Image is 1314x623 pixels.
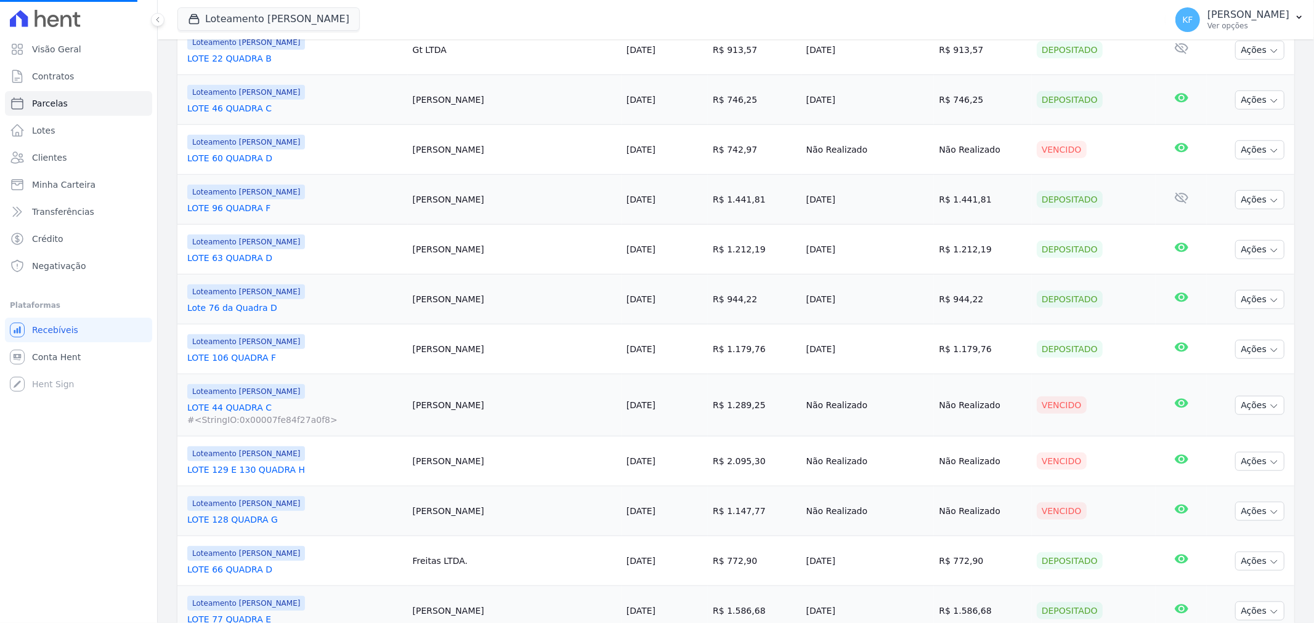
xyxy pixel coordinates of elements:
a: [DATE] [627,45,655,55]
span: Loteamento [PERSON_NAME] [187,35,305,50]
div: Depositado [1037,241,1103,258]
td: [PERSON_NAME] [408,324,622,374]
button: Loteamento [PERSON_NAME] [177,7,360,31]
span: Loteamento [PERSON_NAME] [187,185,305,199]
td: R$ 1.212,19 [934,225,1032,275]
a: LOTE 60 QUADRA D [187,152,403,164]
span: Loteamento [PERSON_NAME] [187,235,305,249]
div: Depositado [1037,41,1103,58]
a: Parcelas [5,91,152,116]
a: [DATE] [627,294,655,304]
button: Ações [1235,290,1284,309]
div: Vencido [1037,452,1087,470]
span: Loteamento [PERSON_NAME] [187,334,305,349]
button: Ações [1235,190,1284,209]
button: Ações [1235,552,1284,571]
span: KF [1182,15,1193,24]
div: Depositado [1037,552,1103,569]
a: [DATE] [627,556,655,566]
td: [DATE] [801,275,935,324]
td: R$ 742,97 [708,125,801,175]
a: Recebíveis [5,318,152,342]
td: [PERSON_NAME] [408,225,622,275]
a: Conta Hent [5,345,152,369]
span: Loteamento [PERSON_NAME] [187,546,305,561]
a: [DATE] [627,400,655,410]
td: [DATE] [801,536,935,586]
a: [DATE] [627,95,655,105]
p: [PERSON_NAME] [1207,9,1289,21]
td: R$ 1.179,76 [934,324,1032,374]
button: Ações [1235,140,1284,159]
button: Ações [1235,502,1284,521]
td: [PERSON_NAME] [408,436,622,486]
span: Loteamento [PERSON_NAME] [187,496,305,511]
a: Negativação [5,254,152,278]
a: Lote 76 da Quadra D [187,302,403,314]
td: R$ 1.289,25 [708,374,801,436]
a: [DATE] [627,456,655,466]
span: #<StringIO:0x00007fe84f27a0f8> [187,414,403,426]
td: [PERSON_NAME] [408,275,622,324]
td: Não Realizado [801,374,935,436]
a: Contratos [5,64,152,89]
a: [DATE] [627,244,655,254]
a: [DATE] [627,606,655,616]
span: Recebíveis [32,324,78,336]
a: [DATE] [627,344,655,354]
td: R$ 746,25 [708,75,801,125]
a: Clientes [5,145,152,170]
td: Não Realizado [934,125,1032,175]
a: Crédito [5,227,152,251]
span: Contratos [32,70,74,82]
td: Não Realizado [801,436,935,486]
span: Loteamento [PERSON_NAME] [187,135,305,150]
a: LOTE 128 QUADRA G [187,513,403,526]
button: Ações [1235,90,1284,110]
td: R$ 913,57 [934,25,1032,75]
a: [DATE] [627,506,655,516]
td: [DATE] [801,175,935,225]
td: R$ 772,90 [934,536,1032,586]
td: Não Realizado [934,486,1032,536]
span: Crédito [32,233,63,245]
td: Gt LTDA [408,25,622,75]
a: LOTE 22 QUADRA B [187,52,403,65]
td: R$ 1.212,19 [708,225,801,275]
div: Depositado [1037,340,1103,358]
a: LOTE 46 QUADRA C [187,102,403,115]
td: R$ 1.147,77 [708,486,801,536]
td: R$ 2.095,30 [708,436,801,486]
span: Transferências [32,206,94,218]
div: Plataformas [10,298,147,313]
a: Minha Carteira [5,172,152,197]
button: Ações [1235,601,1284,621]
span: Minha Carteira [32,179,95,191]
td: [DATE] [801,75,935,125]
a: Lotes [5,118,152,143]
button: Ações [1235,240,1284,259]
td: Não Realizado [934,374,1032,436]
td: [PERSON_NAME] [408,175,622,225]
a: LOTE 129 E 130 QUADRA H [187,464,403,476]
a: LOTE 63 QUADRA D [187,252,403,264]
td: [DATE] [801,324,935,374]
td: R$ 746,25 [934,75,1032,125]
a: LOTE 106 QUADRA F [187,352,403,364]
td: R$ 944,22 [708,275,801,324]
div: Vencido [1037,141,1087,158]
a: [DATE] [627,195,655,204]
span: Loteamento [PERSON_NAME] [187,384,305,399]
button: Ações [1235,340,1284,359]
div: Depositado [1037,91,1103,108]
span: Parcelas [32,97,68,110]
td: [PERSON_NAME] [408,374,622,436]
p: Ver opções [1207,21,1289,31]
div: Depositado [1037,602,1103,619]
a: LOTE 96 QUADRA F [187,202,403,214]
a: LOTE 44 QUADRA C#<StringIO:0x00007fe84f27a0f8> [187,401,403,426]
span: Loteamento [PERSON_NAME] [187,446,305,461]
span: Loteamento [PERSON_NAME] [187,596,305,611]
a: [DATE] [627,145,655,155]
div: Vencido [1037,502,1087,520]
